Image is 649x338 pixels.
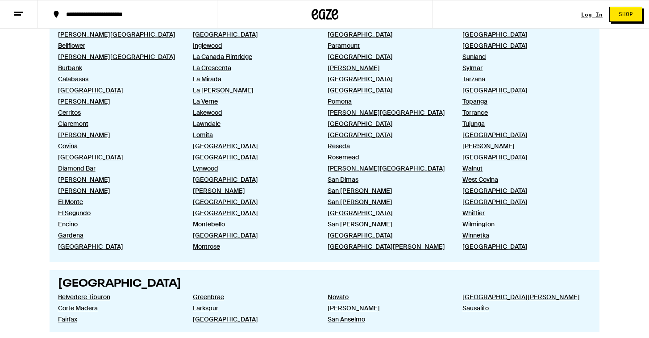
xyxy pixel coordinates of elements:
[462,231,583,239] a: Winnetka
[58,75,179,83] a: Calabasas
[58,175,179,184] a: [PERSON_NAME]
[328,242,448,250] a: [GEOGRAPHIC_DATA][PERSON_NAME]
[328,209,448,217] a: [GEOGRAPHIC_DATA]
[193,304,313,312] a: Larkspur
[462,131,583,139] a: [GEOGRAPHIC_DATA]
[328,175,448,184] a: San Dimas
[462,153,583,161] a: [GEOGRAPHIC_DATA]
[193,97,313,105] a: La Verne
[193,209,313,217] a: [GEOGRAPHIC_DATA]
[462,30,583,38] a: [GEOGRAPHIC_DATA]
[193,153,313,161] a: [GEOGRAPHIC_DATA]
[193,30,313,38] a: [GEOGRAPHIC_DATA]
[462,142,583,150] a: [PERSON_NAME]
[328,64,448,72] a: [PERSON_NAME]
[328,30,448,38] a: [GEOGRAPHIC_DATA]
[58,142,179,150] a: Covina
[193,131,313,139] a: Lomita
[58,293,179,301] a: Belvedere Tiburon
[462,97,583,105] a: Topanga
[462,75,583,83] a: Tarzana
[58,120,179,128] a: Claremont
[462,293,583,301] a: [GEOGRAPHIC_DATA][PERSON_NAME]
[328,75,448,83] a: [GEOGRAPHIC_DATA]
[193,187,313,195] a: [PERSON_NAME]
[462,108,583,117] a: Torrance
[328,153,448,161] a: Rosemead
[328,220,448,228] a: San [PERSON_NAME]
[328,142,448,150] a: Reseda
[462,187,583,195] a: [GEOGRAPHIC_DATA]
[328,108,448,117] a: [PERSON_NAME][GEOGRAPHIC_DATA]
[193,293,313,301] a: Greenbrae
[462,242,583,250] a: [GEOGRAPHIC_DATA]
[58,64,179,72] a: Burbank
[328,315,448,323] a: San Anselmo
[58,220,179,228] a: Encino
[462,198,583,206] a: [GEOGRAPHIC_DATA]
[193,220,313,228] a: Montebello
[462,304,583,312] a: Sausalito
[58,131,179,139] a: [PERSON_NAME]
[328,293,448,301] a: Novato
[328,120,448,128] a: [GEOGRAPHIC_DATA]
[462,64,583,72] a: Sylmar
[58,304,179,312] a: Corte Madera
[58,164,179,172] a: Diamond Bar
[5,6,64,13] span: Hi. Need any help?
[58,315,179,323] a: Fairfax
[619,12,633,17] span: Shop
[193,175,313,184] a: [GEOGRAPHIC_DATA]
[609,7,642,22] button: Shop
[58,86,179,94] a: [GEOGRAPHIC_DATA]
[328,164,448,172] a: [PERSON_NAME][GEOGRAPHIC_DATA]
[58,242,179,250] a: [GEOGRAPHIC_DATA]
[462,220,583,228] a: Wilmington
[193,64,313,72] a: La Crescenta
[462,164,583,172] a: Walnut
[58,53,179,61] a: [PERSON_NAME][GEOGRAPHIC_DATA]
[462,86,583,94] a: [GEOGRAPHIC_DATA]
[58,231,179,239] a: Gardena
[193,53,313,61] a: La Canada Flintridge
[193,75,313,83] a: La Mirada
[603,7,649,22] a: Shop
[328,187,448,195] a: San [PERSON_NAME]
[58,97,179,105] a: [PERSON_NAME]
[462,120,583,128] a: Tujunga
[193,231,313,239] a: [GEOGRAPHIC_DATA]
[328,304,448,312] a: [PERSON_NAME]
[58,108,179,117] a: Cerritos
[328,86,448,94] a: [GEOGRAPHIC_DATA]
[58,187,179,195] a: [PERSON_NAME]
[328,131,448,139] a: [GEOGRAPHIC_DATA]
[193,164,313,172] a: Lynwood
[193,242,313,250] a: Montrose
[58,209,179,217] a: El Segundo
[581,12,603,17] a: Log In
[193,86,313,94] a: La [PERSON_NAME]
[58,30,179,38] a: [PERSON_NAME][GEOGRAPHIC_DATA]
[193,198,313,206] a: [GEOGRAPHIC_DATA]
[58,198,179,206] a: El Monte
[328,97,448,105] a: Pomona
[193,108,313,117] a: Lakewood
[193,315,313,323] a: [GEOGRAPHIC_DATA]
[462,42,583,50] a: [GEOGRAPHIC_DATA]
[58,42,179,50] a: Bellflower
[328,198,448,206] a: San [PERSON_NAME]
[58,153,179,161] a: [GEOGRAPHIC_DATA]
[462,53,583,61] a: Sunland
[462,209,583,217] a: Whittier
[58,279,591,289] h2: [GEOGRAPHIC_DATA]
[193,142,313,150] a: [GEOGRAPHIC_DATA]
[328,53,448,61] a: [GEOGRAPHIC_DATA]
[328,231,448,239] a: [GEOGRAPHIC_DATA]
[328,42,448,50] a: Paramount
[193,42,313,50] a: Inglewood
[462,175,583,184] a: West Covina
[193,120,313,128] a: Lawndale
